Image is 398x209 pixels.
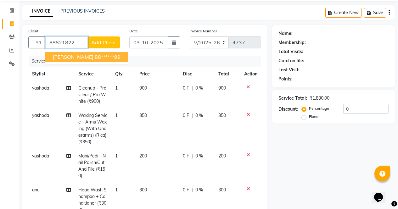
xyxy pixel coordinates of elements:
span: 0 % [195,153,203,159]
button: Add Client [87,36,120,48]
div: Total Visits: [278,48,303,55]
div: Name: [278,30,293,37]
span: 1 [115,113,118,118]
span: 0 F [183,187,189,193]
label: Fixed [309,114,318,119]
a: INVOICE [30,6,53,17]
div: Last Visit: [278,67,300,73]
th: Price [136,67,179,81]
span: Mani/Pedi - Nail Polish/Cut And File (₹150) [78,153,106,179]
label: Date [129,28,138,34]
span: 200 [139,153,147,159]
div: Card on file: [278,58,304,64]
div: Services [29,55,266,67]
span: 350 [139,113,147,118]
input: Search by Name/Mobile/Email/Code [45,36,88,48]
span: yashoda [32,113,49,118]
th: Stylist [28,67,75,81]
span: 900 [139,85,147,91]
span: Add Client [91,39,116,46]
a: PREVIOUS INVOICES [60,8,105,14]
span: 1 [115,85,118,91]
span: 0 % [195,112,203,119]
div: Points: [278,76,293,82]
span: yashoda [32,153,49,159]
span: [PERSON_NAME] [53,54,93,60]
span: | [192,112,193,119]
span: | [192,85,193,91]
span: 300 [139,187,147,193]
span: 300 [218,187,226,193]
span: 0 % [195,187,203,193]
button: Save [364,8,386,18]
div: Membership: [278,39,306,46]
span: 350 [218,113,226,118]
span: 900 [218,85,226,91]
span: anu [32,187,40,193]
label: Invoice Number [190,28,217,34]
span: | [192,153,193,159]
span: 1 [115,153,118,159]
th: Service [75,67,111,81]
th: Disc [179,67,215,81]
iframe: chat widget [372,184,392,203]
span: | [192,187,193,193]
label: Client [28,28,38,34]
span: Waxing Service - Arms Waxing (With Underarms) (Rica) (₹350) [78,113,107,145]
div: Discount: [278,106,298,113]
th: Action [240,67,261,81]
span: yashoda [32,85,49,91]
label: Percentage [309,106,329,111]
button: +91 [28,36,46,48]
span: 0 F [183,112,189,119]
span: 1 [115,187,118,193]
th: Total [215,67,240,81]
span: Cleanup - Pro Clear / Pro White (₹900) [78,85,106,104]
span: 0 F [183,153,189,159]
span: 200 [218,153,226,159]
button: Create New [325,8,362,18]
div: ₹1,830.00 [310,95,329,102]
span: 0 F [183,85,189,91]
div: Service Total: [278,95,307,102]
th: Qty [111,67,136,81]
span: 0 % [195,85,203,91]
